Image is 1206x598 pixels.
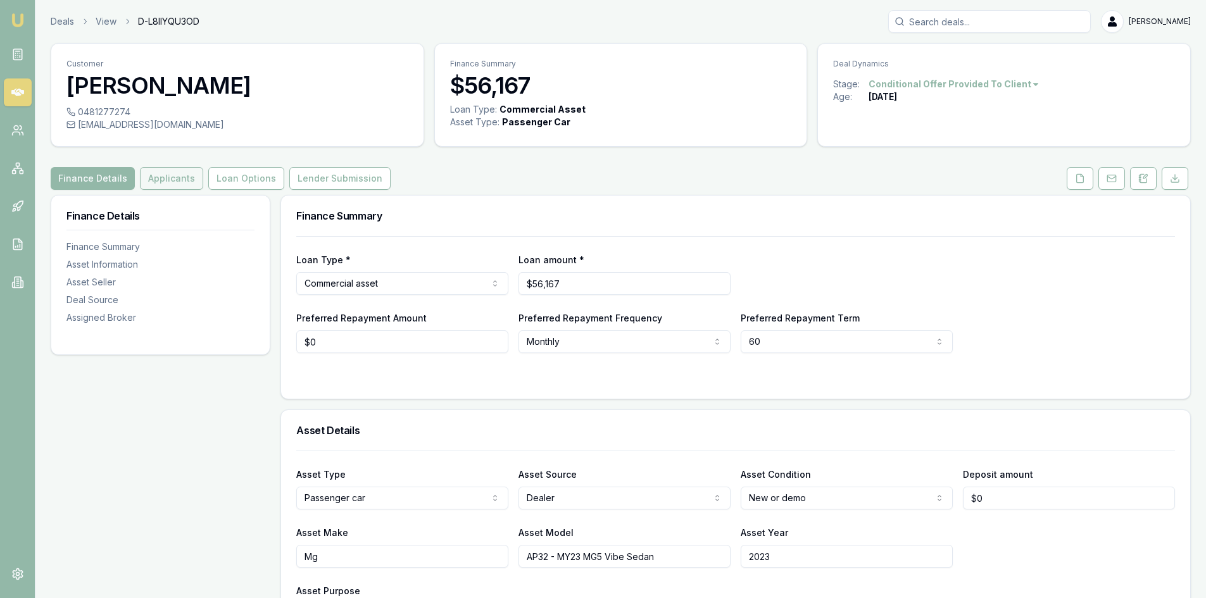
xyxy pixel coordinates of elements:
label: Loan amount * [518,254,584,265]
span: [PERSON_NAME] [1129,16,1191,27]
div: [EMAIL_ADDRESS][DOMAIN_NAME] [66,118,408,131]
div: Finance Summary [66,240,254,253]
div: Passenger Car [502,116,570,128]
div: Deal Source [66,294,254,306]
div: Asset Information [66,258,254,271]
h3: $56,167 [450,73,792,98]
div: Stage: [833,78,869,90]
label: Asset Source [518,469,577,480]
p: Deal Dynamics [833,59,1175,69]
p: Finance Summary [450,59,792,69]
input: $ [296,330,508,353]
h3: Asset Details [296,425,1175,435]
label: Asset Model [518,527,574,538]
label: Preferred Repayment Term [741,313,860,323]
nav: breadcrumb [51,15,199,28]
a: Applicants [137,167,206,190]
button: Loan Options [208,167,284,190]
a: Finance Details [51,167,137,190]
div: [DATE] [869,90,897,103]
button: Applicants [140,167,203,190]
img: emu-icon-u.png [10,13,25,28]
a: View [96,15,116,28]
label: Asset Make [296,527,348,538]
label: Preferred Repayment Amount [296,313,427,323]
label: Deposit amount [963,469,1033,480]
button: Conditional Offer Provided To Client [869,78,1040,90]
span: D-L8IIYQU3OD [138,15,199,28]
div: Age: [833,90,869,103]
p: Customer [66,59,408,69]
div: Asset Seller [66,276,254,289]
label: Asset Purpose [296,585,360,596]
label: Asset Condition [741,469,811,480]
label: Asset Year [741,527,788,538]
a: Loan Options [206,167,287,190]
a: Lender Submission [287,167,393,190]
label: Preferred Repayment Frequency [518,313,662,323]
div: Loan Type: [450,103,497,116]
button: Lender Submission [289,167,391,190]
div: 0481277274 [66,106,408,118]
input: $ [963,487,1175,509]
h3: [PERSON_NAME] [66,73,408,98]
label: Asset Type [296,469,346,480]
input: Search deals [888,10,1091,33]
button: Finance Details [51,167,135,190]
h3: Finance Summary [296,211,1175,221]
div: Commercial Asset [499,103,586,116]
label: Loan Type * [296,254,351,265]
div: Assigned Broker [66,311,254,324]
input: $ [518,272,731,295]
div: Asset Type : [450,116,499,128]
a: Deals [51,15,74,28]
h3: Finance Details [66,211,254,221]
